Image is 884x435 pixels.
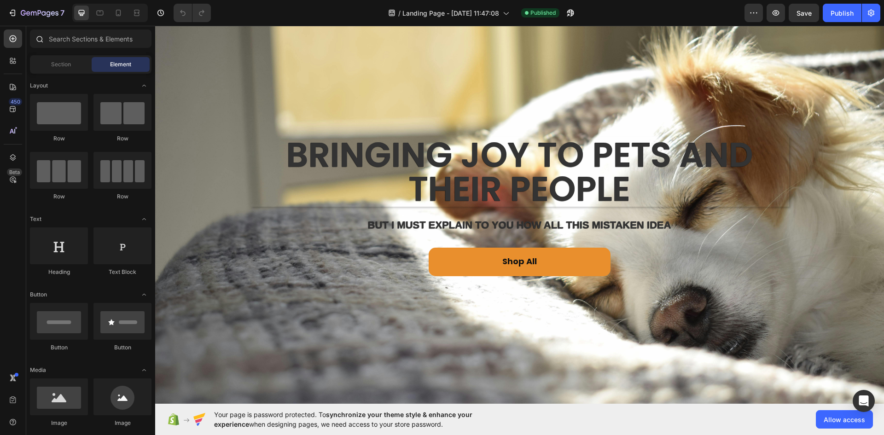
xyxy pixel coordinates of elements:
[51,60,71,69] span: Section
[30,81,48,90] span: Layout
[7,168,22,176] div: Beta
[853,390,875,412] div: Open Intercom Messenger
[823,4,861,22] button: Publish
[30,343,88,352] div: Button
[137,78,151,93] span: Toggle open
[93,134,151,143] div: Row
[831,8,854,18] div: Publish
[824,415,865,424] span: Allow access
[93,268,151,276] div: Text Block
[30,29,151,48] input: Search Sections & Elements
[60,7,64,18] p: 7
[174,4,211,22] div: Undo/Redo
[797,9,812,17] span: Save
[93,192,151,201] div: Row
[214,410,508,429] span: Your page is password protected. To when designing pages, we need access to your store password.
[9,98,22,105] div: 450
[30,192,88,201] div: Row
[137,363,151,377] span: Toggle open
[214,411,472,428] span: synchronize your theme style & enhance your experience
[347,230,382,241] strong: shop all
[273,222,455,250] a: shop all
[530,9,556,17] span: Published
[30,290,47,299] span: Button
[93,419,151,427] div: Image
[30,134,88,143] div: Row
[789,4,819,22] button: Save
[4,4,69,22] button: 7
[30,215,41,223] span: Text
[30,419,88,427] div: Image
[93,343,151,352] div: Button
[137,287,151,302] span: Toggle open
[398,8,401,18] span: /
[816,410,873,429] button: Allow access
[30,268,88,276] div: Heading
[110,60,131,69] span: Element
[30,366,46,374] span: Media
[137,212,151,226] span: Toggle open
[402,8,499,18] span: Landing Page - [DATE] 11:47:08
[155,26,884,404] iframe: Design area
